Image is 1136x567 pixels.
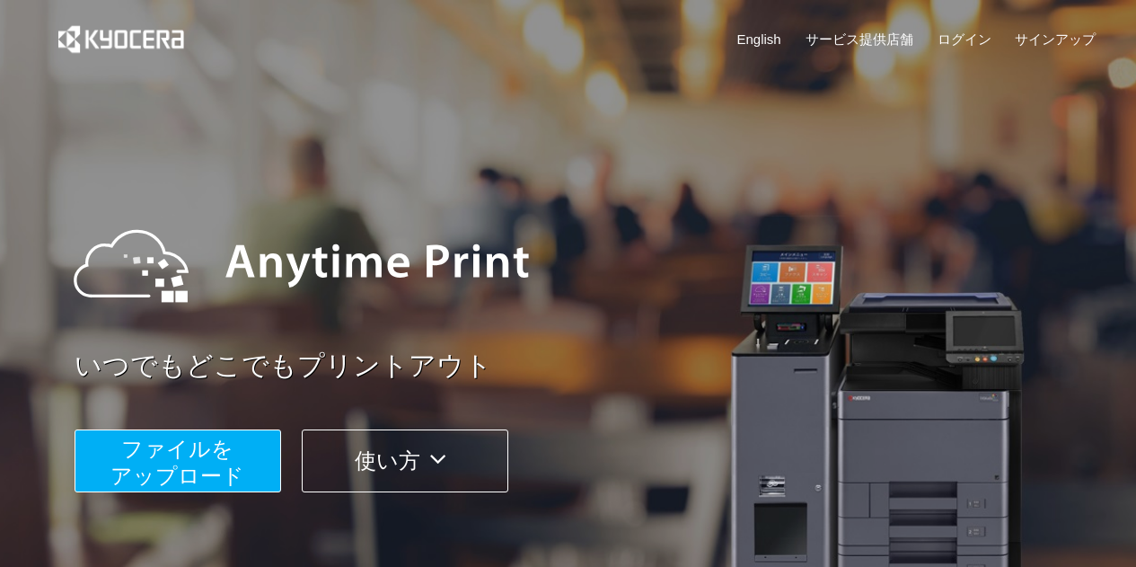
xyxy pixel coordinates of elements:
span: ファイルを ​​アップロード [110,437,244,488]
button: 使い方 [302,430,508,492]
a: サービス提供店舗 [806,30,913,49]
a: English [737,30,781,49]
a: サインアップ [1015,30,1096,49]
button: ファイルを​​アップロード [75,430,281,492]
a: ログイン [938,30,991,49]
a: いつでもどこでもプリントアウト [75,347,1107,385]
